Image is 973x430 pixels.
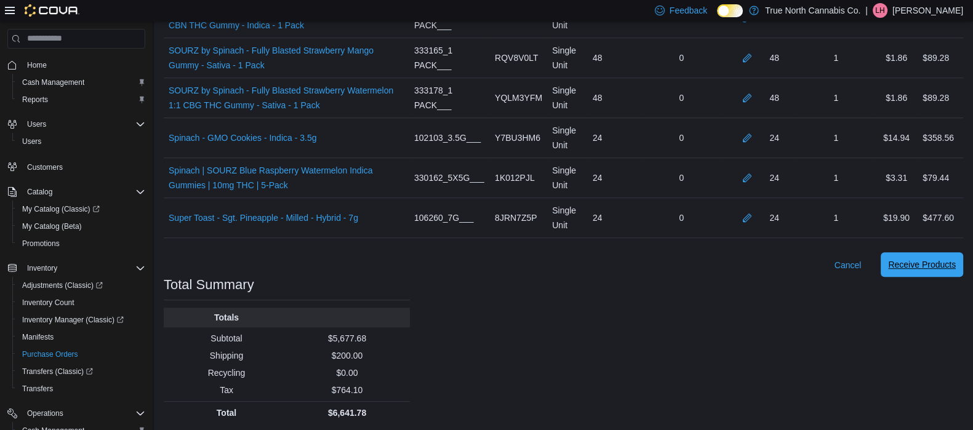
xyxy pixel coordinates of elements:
[875,125,918,150] div: $14.94
[17,330,145,344] span: Manifests
[169,349,284,362] p: Shipping
[923,50,949,65] div: $89.28
[641,125,723,150] div: 0
[12,346,150,363] button: Purchase Orders
[22,137,41,146] span: Users
[17,295,79,310] a: Inventory Count
[17,313,145,327] span: Inventory Manager (Classic)
[17,219,87,234] a: My Catalog (Beta)
[17,347,83,362] a: Purchase Orders
[17,219,145,234] span: My Catalog (Beta)
[17,92,145,107] span: Reports
[27,119,46,129] span: Users
[17,75,89,90] a: Cash Management
[547,118,588,157] div: Single Unit
[12,380,150,397] button: Transfers
[17,236,145,251] span: Promotions
[22,159,145,174] span: Customers
[888,258,956,271] span: Receive Products
[796,205,875,230] div: 1
[17,347,145,362] span: Purchase Orders
[17,236,65,251] a: Promotions
[875,165,918,190] div: $3.31
[765,3,860,18] p: True North Cannabis Co.
[17,364,145,379] span: Transfers (Classic)
[169,311,284,324] p: Totals
[830,253,867,277] button: Cancel
[2,260,150,277] button: Inventory
[414,130,481,145] span: 102103_3.5G___
[22,406,68,421] button: Operations
[169,163,404,193] a: Spinach | SOURZ Blue Raspberry Watermelon Indica Gummies | 10mg THC | 5-Pack
[495,210,537,225] span: 8JRN7Z5P
[27,162,63,172] span: Customers
[875,205,918,230] div: $19.90
[22,298,74,308] span: Inventory Count
[881,252,963,277] button: Receive Products
[414,83,485,113] span: 333178_1 PACK___
[2,116,150,133] button: Users
[12,201,150,218] a: My Catalog (Classic)
[641,86,723,110] div: 0
[588,46,641,70] div: 48
[547,38,588,78] div: Single Unit
[769,130,779,145] div: 24
[17,134,145,149] span: Users
[641,46,723,70] div: 0
[414,210,474,225] span: 106260_7G___
[2,157,150,175] button: Customers
[22,221,82,231] span: My Catalog (Beta)
[769,210,779,225] div: 24
[17,330,58,344] a: Manifests
[588,125,641,150] div: 24
[892,3,963,18] p: [PERSON_NAME]
[22,406,145,421] span: Operations
[875,3,884,18] span: LH
[923,170,949,185] div: $79.44
[923,210,954,225] div: $477.60
[27,263,57,273] span: Inventory
[588,86,641,110] div: 48
[289,349,405,362] p: $200.00
[835,259,862,271] span: Cancel
[22,367,93,376] span: Transfers (Classic)
[796,125,875,150] div: 1
[22,117,145,132] span: Users
[27,408,63,418] span: Operations
[12,74,150,91] button: Cash Management
[164,277,254,292] h3: Total Summary
[22,57,145,73] span: Home
[873,3,887,18] div: Landon Hayes
[17,278,145,293] span: Adjustments (Classic)
[27,187,52,197] span: Catalog
[547,78,588,117] div: Single Unit
[2,405,150,422] button: Operations
[169,130,316,145] a: Spinach - GMO Cookies - Indica - 3.5g
[289,407,405,419] p: $6,641.78
[17,202,105,217] a: My Catalog (Classic)
[22,261,145,276] span: Inventory
[495,170,535,185] span: 1K012PJL
[923,90,949,105] div: $89.28
[25,4,79,17] img: Cova
[289,367,405,379] p: $0.00
[22,95,48,105] span: Reports
[17,75,145,90] span: Cash Management
[865,3,868,18] p: |
[169,83,404,113] a: SOURZ by Spinach - Fully Blasted Strawberry Watermelon 1:1 CBG THC Gummy - Sativa - 1 Pack
[547,158,588,197] div: Single Unit
[22,349,78,359] span: Purchase Orders
[796,86,875,110] div: 1
[12,294,150,311] button: Inventory Count
[22,185,145,199] span: Catalog
[169,210,358,225] a: Super Toast - Sgt. Pineapple - Milled - Hybrid - 7g
[796,46,875,70] div: 1
[2,183,150,201] button: Catalog
[17,202,145,217] span: My Catalog (Classic)
[169,367,284,379] p: Recycling
[12,218,150,235] button: My Catalog (Beta)
[17,92,53,107] a: Reports
[17,278,108,293] a: Adjustments (Classic)
[289,384,405,396] p: $764.10
[12,277,150,294] a: Adjustments (Classic)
